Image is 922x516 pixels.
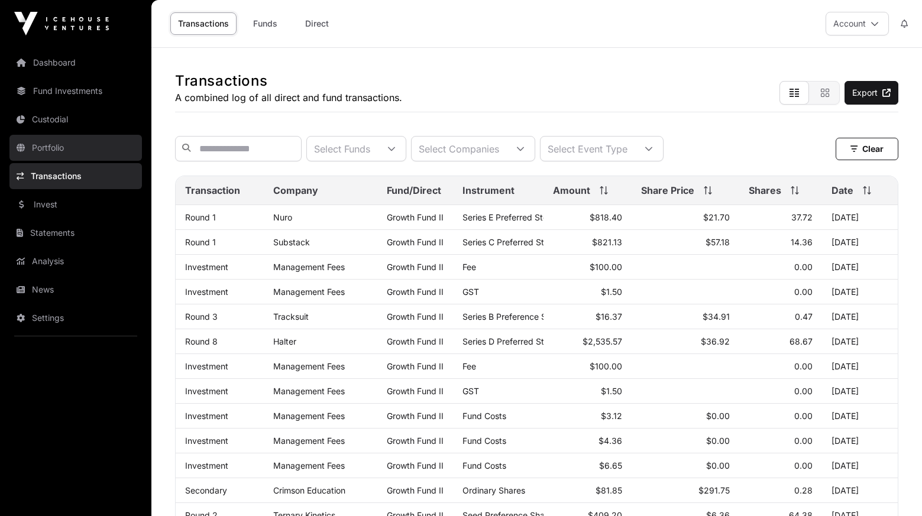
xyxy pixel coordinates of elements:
a: Tracksuit [273,311,309,322]
p: Management Fees [273,262,367,272]
a: Growth Fund II [387,287,444,297]
a: Growth Fund II [387,411,444,421]
span: $36.92 [701,336,730,346]
a: Analysis [9,248,142,274]
a: Funds [241,12,289,35]
p: Management Fees [273,287,367,297]
td: [DATE] [822,205,898,230]
span: 0.00 [794,386,813,396]
span: $34.91 [703,311,730,322]
a: Growth Fund II [387,436,444,446]
span: Fund Costs [462,411,506,421]
a: Investment [185,262,228,272]
a: Direct [293,12,341,35]
a: Custodial [9,106,142,132]
a: Investment [185,287,228,297]
span: 0.00 [794,460,813,470]
td: $818.40 [544,205,632,230]
a: Fund Investments [9,78,142,104]
td: [DATE] [822,429,898,453]
span: Series D Preferred Stock [462,336,558,346]
a: Growth Fund II [387,262,444,272]
span: Shares [749,183,781,197]
a: Growth Fund II [387,311,444,322]
span: Fund Costs [462,460,506,470]
td: [DATE] [822,255,898,280]
a: Round 3 [185,311,218,322]
span: 0.28 [794,485,813,495]
span: Fund Costs [462,436,506,446]
p: Management Fees [273,361,367,371]
a: Export [845,81,898,105]
h1: Transactions [175,72,402,90]
div: Select Companies [412,137,506,161]
p: Management Fees [273,436,367,446]
span: GST [462,287,479,297]
a: Investment [185,436,228,446]
a: Growth Fund II [387,237,444,247]
td: [DATE] [822,304,898,329]
span: Fee [462,262,476,272]
a: Crimson Education [273,485,345,495]
span: $291.75 [698,485,730,495]
span: 0.47 [795,311,813,322]
a: Investment [185,361,228,371]
a: Transactions [170,12,237,35]
p: Management Fees [273,460,367,470]
span: 0.00 [794,262,813,272]
span: Series C Preferred Stock [462,237,558,247]
span: Date [832,183,853,197]
td: [DATE] [822,280,898,304]
span: $57.18 [706,237,730,247]
a: Secondary [185,485,227,495]
span: Ordinary Shares [462,485,525,495]
span: 0.00 [794,287,813,297]
span: Fund/Direct [387,183,441,197]
a: News [9,277,142,303]
div: Select Event Type [541,137,635,161]
span: 37.72 [791,212,813,222]
td: [DATE] [822,379,898,404]
a: Transactions [9,163,142,189]
a: Nuro [273,212,292,222]
td: $1.50 [544,379,632,404]
iframe: Chat Widget [863,459,922,516]
a: Investment [185,460,228,470]
button: Clear [836,138,898,160]
span: Transaction [185,183,240,197]
a: Growth Fund II [387,336,444,346]
a: Round 8 [185,336,218,346]
span: 68.67 [790,336,813,346]
a: Growth Fund II [387,386,444,396]
a: Investment [185,411,228,421]
div: Select Funds [307,137,377,161]
td: $16.37 [544,304,632,329]
td: $821.13 [544,230,632,255]
td: [DATE] [822,478,898,503]
a: Growth Fund II [387,212,444,222]
a: Round 1 [185,237,216,247]
span: 0.00 [794,436,813,446]
a: Investment [185,386,228,396]
a: Settings [9,305,142,331]
td: $81.85 [544,478,632,503]
td: [DATE] [822,354,898,379]
a: Invest [9,192,142,218]
td: $1.50 [544,280,632,304]
td: $6.65 [544,453,632,478]
span: 0.00 [794,411,813,421]
p: Management Fees [273,386,367,396]
img: Icehouse Ventures Logo [14,12,109,35]
td: $100.00 [544,255,632,280]
span: Company [273,183,318,197]
td: $4.36 [544,429,632,453]
span: $0.00 [706,460,730,470]
td: [DATE] [822,230,898,255]
span: Instrument [462,183,515,197]
span: Share Price [641,183,694,197]
span: Fee [462,361,476,371]
td: [DATE] [822,404,898,429]
a: Halter [273,336,296,346]
span: $0.00 [706,436,730,446]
